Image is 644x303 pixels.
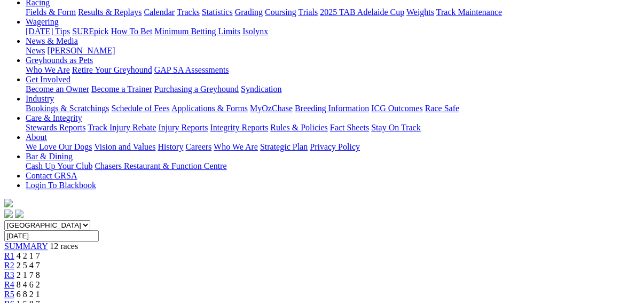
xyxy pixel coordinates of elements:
[95,161,226,170] a: Chasers Restaurant & Function Centre
[270,123,328,132] a: Rules & Policies
[177,7,200,17] a: Tracks
[330,123,369,132] a: Fact Sheets
[94,142,155,151] a: Vision and Values
[26,27,70,36] a: [DATE] Tips
[436,7,502,17] a: Track Maintenance
[154,27,240,36] a: Minimum Betting Limits
[210,123,268,132] a: Integrity Reports
[26,56,93,65] a: Greyhounds as Pets
[265,7,296,17] a: Coursing
[17,290,40,299] span: 6 8 2 1
[235,7,263,17] a: Grading
[111,104,169,113] a: Schedule of Fees
[26,7,76,17] a: Fields & Form
[26,181,96,190] a: Login To Blackbook
[17,251,40,260] span: 4 2 1 7
[26,104,640,113] div: Industry
[26,46,45,55] a: News
[26,113,82,122] a: Care & Integrity
[4,242,48,251] a: SUMMARY
[26,161,640,171] div: Bar & Dining
[214,142,258,151] a: Who We Are
[26,7,640,17] div: Racing
[26,104,109,113] a: Bookings & Scratchings
[406,7,434,17] a: Weights
[26,84,89,94] a: Become an Owner
[371,123,420,132] a: Stay On Track
[26,161,92,170] a: Cash Up Your Club
[17,280,40,289] span: 8 4 6 2
[111,27,153,36] a: How To Bet
[47,46,115,55] a: [PERSON_NAME]
[17,261,40,270] span: 2 5 4 7
[72,27,108,36] a: SUREpick
[72,65,152,74] a: Retire Your Greyhound
[17,270,40,279] span: 2 1 7 8
[185,142,211,151] a: Careers
[158,142,183,151] a: History
[26,123,85,132] a: Stewards Reports
[4,280,14,289] a: R4
[310,142,360,151] a: Privacy Policy
[371,104,422,113] a: ICG Outcomes
[154,84,239,94] a: Purchasing a Greyhound
[26,75,70,84] a: Get Involved
[15,209,23,218] img: twitter.svg
[298,7,318,17] a: Trials
[250,104,293,113] a: MyOzChase
[26,94,54,103] a: Industry
[26,36,78,45] a: News & Media
[26,65,640,75] div: Greyhounds as Pets
[4,199,13,207] img: logo-grsa-white.png
[91,84,152,94] a: Become a Trainer
[4,230,99,242] input: Select date
[260,142,308,151] a: Strategic Plan
[4,261,14,270] a: R2
[88,123,156,132] a: Track Injury Rebate
[4,290,14,299] a: R5
[202,7,233,17] a: Statistics
[26,123,640,133] div: Care & Integrity
[425,104,459,113] a: Race Safe
[154,65,229,74] a: GAP SA Assessments
[26,46,640,56] div: News & Media
[295,104,369,113] a: Breeding Information
[26,133,47,142] a: About
[241,84,281,94] a: Syndication
[4,270,14,279] a: R3
[26,27,640,36] div: Wagering
[26,84,640,94] div: Get Involved
[4,209,13,218] img: facebook.svg
[78,7,142,17] a: Results & Replays
[26,142,92,151] a: We Love Our Dogs
[26,65,70,74] a: Who We Are
[26,152,73,161] a: Bar & Dining
[320,7,404,17] a: 2025 TAB Adelaide Cup
[242,27,268,36] a: Isolynx
[26,142,640,152] div: About
[144,7,175,17] a: Calendar
[158,123,208,132] a: Injury Reports
[171,104,248,113] a: Applications & Forms
[4,251,14,260] a: R1
[50,242,78,251] span: 12 races
[26,171,77,180] a: Contact GRSA
[26,17,59,26] a: Wagering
